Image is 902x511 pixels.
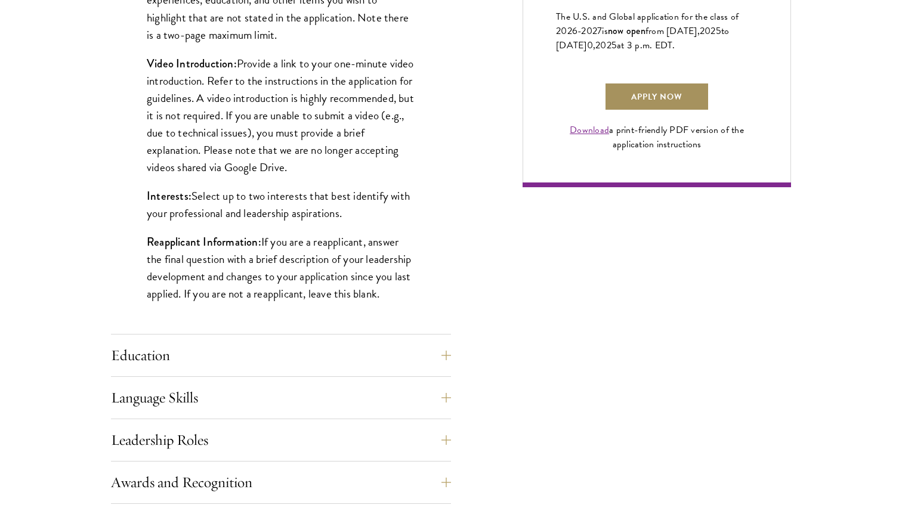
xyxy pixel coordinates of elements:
span: at 3 p.m. EDT. [617,38,675,52]
button: Education [111,341,451,370]
span: 7 [597,24,602,38]
a: Apply Now [604,82,709,111]
strong: Interests: [147,188,191,204]
p: Provide a link to your one-minute video introduction. Refer to the instructions in the applicatio... [147,55,415,176]
span: 202 [700,24,716,38]
span: is [602,24,608,38]
strong: Reapplicant Information: [147,234,261,250]
span: 5 [611,38,617,52]
button: Leadership Roles [111,426,451,454]
div: a print-friendly PDF version of the application instructions [556,123,758,151]
span: The U.S. and Global application for the class of 202 [556,10,739,38]
button: Awards and Recognition [111,468,451,497]
span: , [593,38,595,52]
button: Language Skills [111,383,451,412]
span: now open [608,24,645,38]
span: 6 [572,24,577,38]
span: 0 [587,38,593,52]
span: -202 [577,24,597,38]
span: 5 [716,24,721,38]
span: from [DATE], [645,24,700,38]
p: If you are a reapplicant, answer the final question with a brief description of your leadership d... [147,233,415,302]
span: 202 [595,38,611,52]
a: Download [570,123,609,137]
strong: Video Introduction: [147,55,237,72]
span: to [DATE] [556,24,729,52]
p: Select up to two interests that best identify with your professional and leadership aspirations. [147,187,415,222]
